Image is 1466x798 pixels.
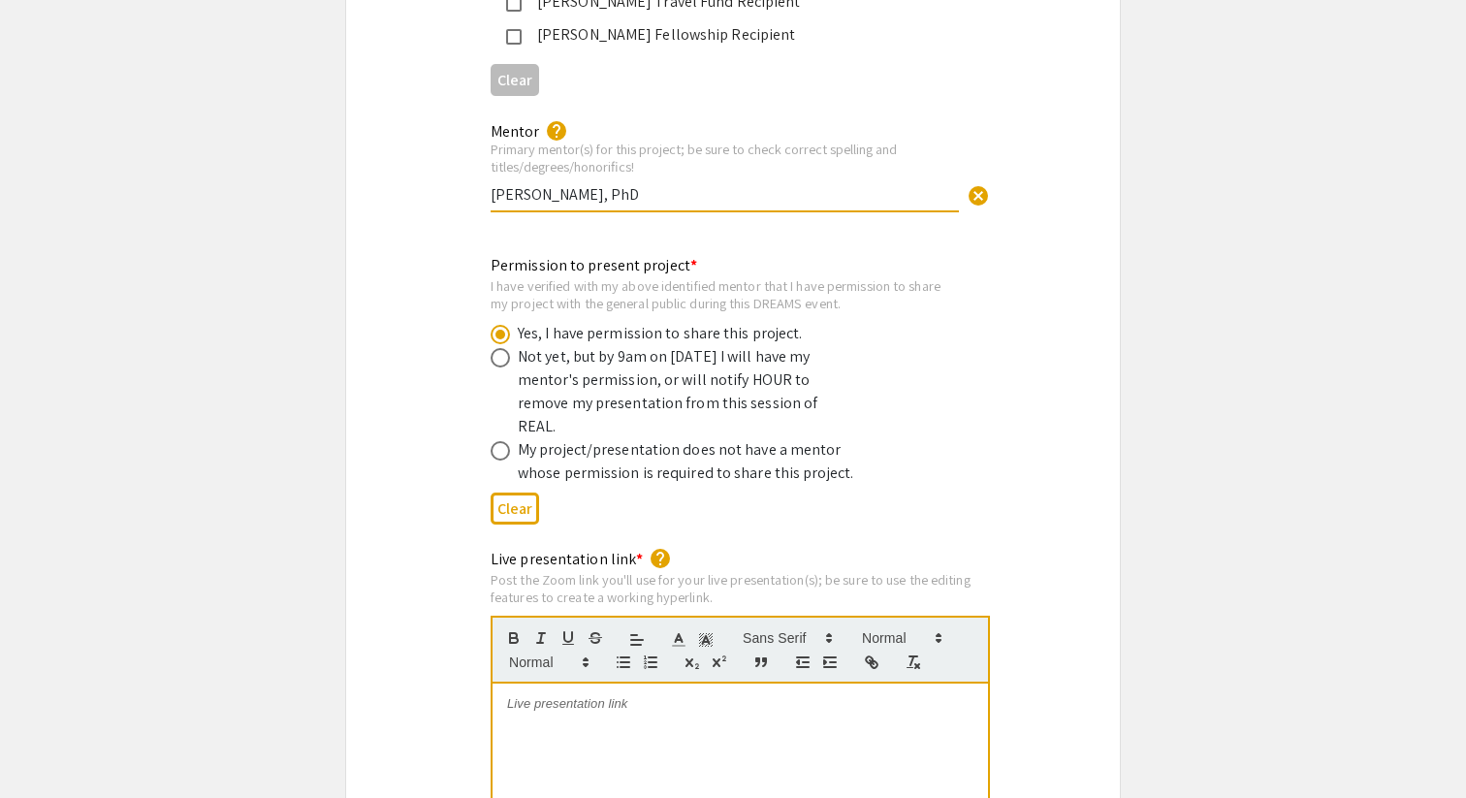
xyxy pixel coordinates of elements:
[967,184,990,207] span: cancel
[545,119,568,143] mat-icon: help
[649,547,672,570] mat-icon: help
[522,23,929,47] div: [PERSON_NAME] Fellowship Recipient
[491,571,990,605] div: Post the Zoom link you'll use for your live presentation(s); be sure to use the editing features ...
[15,711,82,783] iframe: Chat
[491,255,697,275] mat-label: Permission to present project
[518,345,857,438] div: Not yet, but by 9am on [DATE] I will have my mentor's permission, or will notify HOUR to remove m...
[518,322,803,345] div: Yes, I have permission to share this project.
[491,121,539,142] mat-label: Mentor
[491,64,539,96] button: Clear
[491,141,959,175] div: Primary mentor(s) for this project; be sure to check correct spelling and titles/degrees/honorifics!
[491,184,959,205] input: Type Here
[518,438,857,485] div: My project/presentation does not have a mentor whose permission is required to share this project.
[491,493,539,525] button: Clear
[491,277,944,311] div: I have verified with my above identified mentor that I have permission to share my project with t...
[491,549,643,569] mat-label: Live presentation link
[959,176,998,214] button: Clear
